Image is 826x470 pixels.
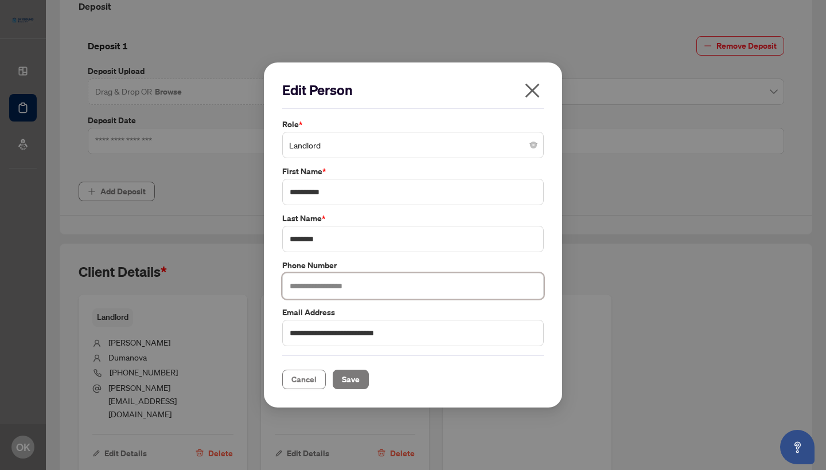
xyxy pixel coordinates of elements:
[289,134,537,156] span: Landlord
[282,81,544,99] h2: Edit Person
[282,370,326,389] button: Cancel
[333,370,369,389] button: Save
[282,118,544,131] label: Role
[780,430,815,464] button: Open asap
[282,259,544,272] label: Phone Number
[282,306,544,319] label: Email Address
[291,370,317,389] span: Cancel
[530,142,537,148] span: close-circle
[342,370,360,389] span: Save
[282,212,544,225] label: Last Name
[523,81,541,100] span: close
[282,165,544,178] label: First Name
